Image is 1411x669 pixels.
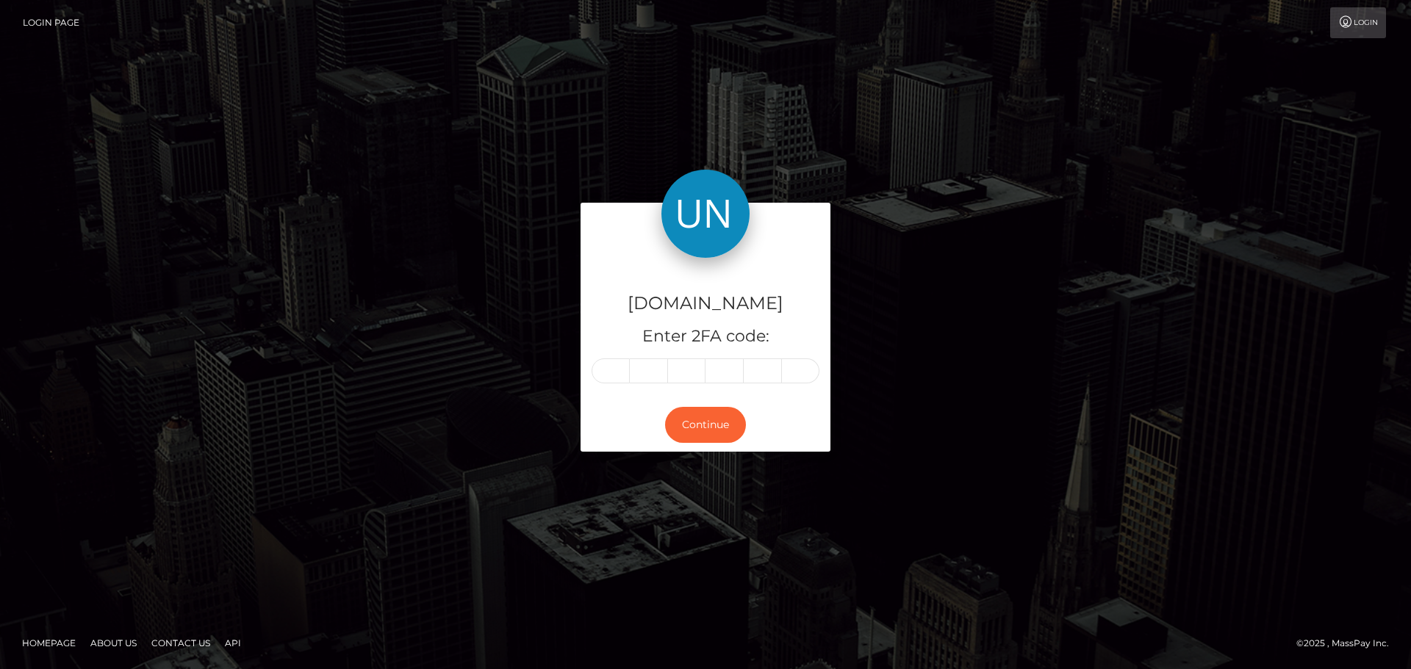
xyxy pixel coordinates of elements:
[23,7,79,38] a: Login Page
[16,632,82,654] a: Homepage
[1296,635,1400,651] div: © 2025 , MassPay Inc.
[146,632,216,654] a: Contact Us
[219,632,247,654] a: API
[1330,7,1386,38] a: Login
[661,170,750,258] img: Unlockt.me
[592,291,819,317] h4: [DOMAIN_NAME]
[592,325,819,348] h5: Enter 2FA code:
[85,632,143,654] a: About Us
[665,407,746,443] button: Continue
